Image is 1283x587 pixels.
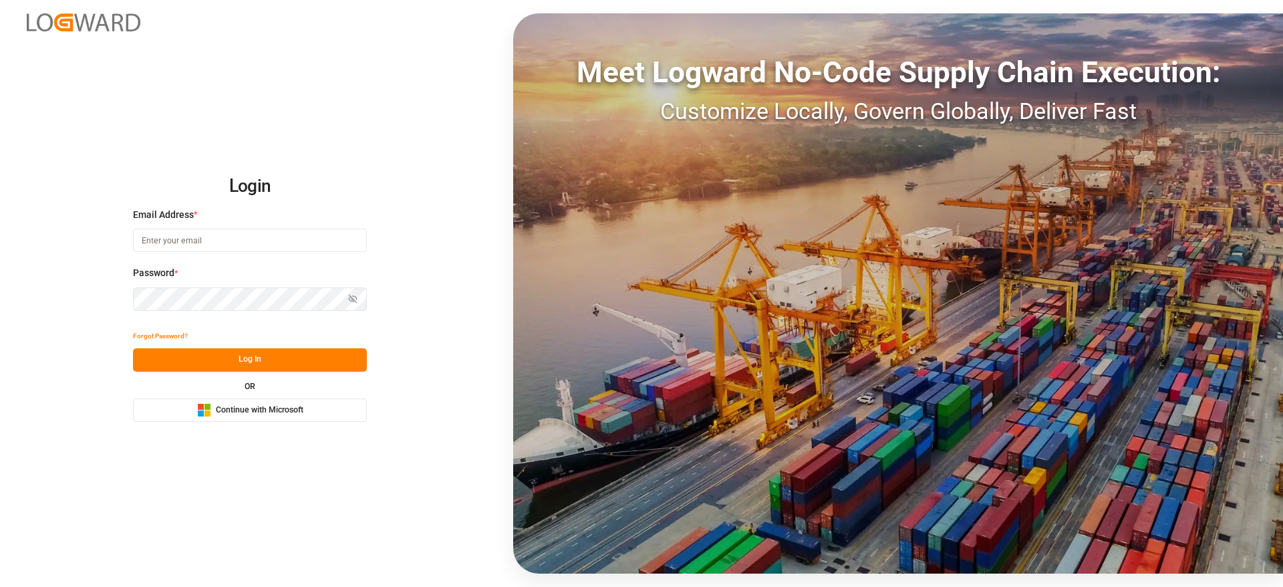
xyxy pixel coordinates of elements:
[133,229,367,252] input: Enter your email
[133,398,367,422] button: Continue with Microsoft
[133,165,367,208] h2: Login
[133,325,188,348] button: Forgot Password?
[133,348,367,372] button: Log In
[27,13,140,31] img: Logward_new_orange.png
[513,50,1283,94] div: Meet Logward No-Code Supply Chain Execution:
[216,404,303,417] span: Continue with Microsoft
[245,382,255,390] small: OR
[513,94,1283,128] div: Customize Locally, Govern Globally, Deliver Fast
[133,266,174,280] span: Password
[133,208,194,222] span: Email Address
